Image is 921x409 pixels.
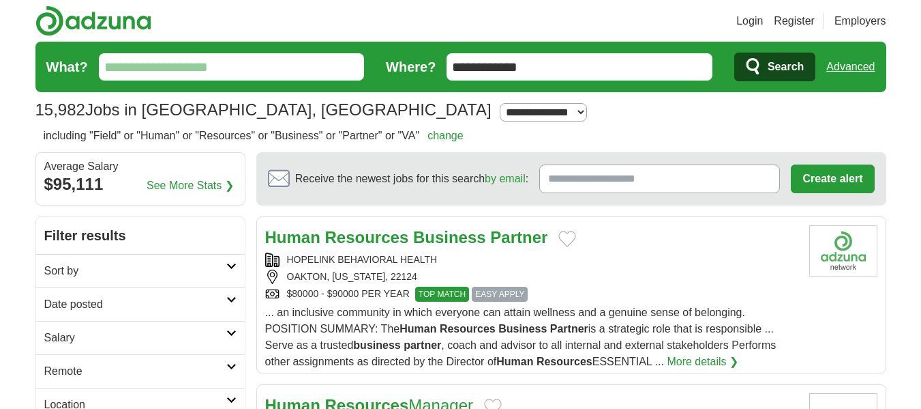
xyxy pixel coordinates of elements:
[490,228,547,246] strong: Partner
[496,356,533,367] strong: Human
[44,161,237,172] div: Average Salary
[265,287,798,302] div: $80000 - $90000 PER YEAR
[35,100,492,119] h1: Jobs in [GEOGRAPHIC_DATA], [GEOGRAPHIC_DATA]
[472,287,528,302] span: EASY APPLY
[404,339,441,351] strong: partner
[36,217,245,254] h2: Filter results
[36,254,245,287] a: Sort by
[265,253,798,267] div: HOPELINK BEHAVIORAL HEALTH
[809,225,877,277] img: Company logo
[36,321,245,354] a: Salary
[485,173,526,184] a: by email
[44,172,237,197] div: $95,111
[386,57,436,77] label: Where?
[44,363,226,380] h2: Remote
[265,307,776,367] span: ... an inclusive community in which everyone can attain wellness and a genuine sense of belonging...
[35,98,85,122] span: 15,982
[667,354,738,370] a: More details ❯
[736,13,763,29] a: Login
[44,263,226,279] h2: Sort by
[265,228,548,246] a: Human Resources Business Partner
[46,57,88,77] label: What?
[774,13,815,29] a: Register
[550,323,588,335] strong: Partner
[826,53,875,81] a: Advanced
[36,354,245,388] a: Remote
[440,323,496,335] strong: Resources
[265,228,320,246] strong: Human
[768,53,804,81] span: Search
[295,171,528,187] span: Receive the newest jobs for this search :
[413,228,486,246] strong: Business
[36,287,245,321] a: Date posted
[44,330,226,346] h2: Salary
[35,5,151,36] img: Adzuna logo
[353,339,400,351] strong: business
[734,53,815,81] button: Search
[325,228,409,246] strong: Resources
[537,356,592,367] strong: Resources
[415,287,469,302] span: TOP MATCH
[498,323,547,335] strong: Business
[427,130,464,141] a: change
[44,296,226,313] h2: Date posted
[558,231,576,247] button: Add to favorite jobs
[147,178,234,194] a: See More Stats ❯
[791,165,874,193] button: Create alert
[44,128,464,144] h2: including "Field" or "Human" or "Resources" or "Business" or "Partner" or "VA"
[399,323,436,335] strong: Human
[834,13,886,29] a: Employers
[265,270,798,284] div: OAKTON, [US_STATE], 22124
